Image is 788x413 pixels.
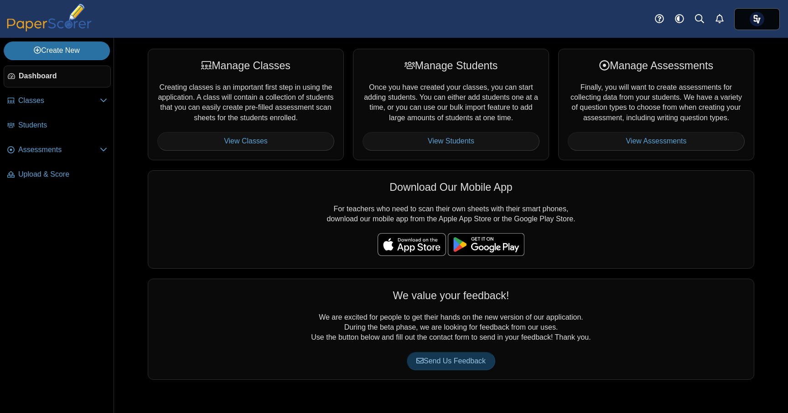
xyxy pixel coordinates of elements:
a: View Classes [157,132,334,150]
div: Creating classes is an important first step in using the application. A class will contain a coll... [148,49,344,160]
div: Download Our Mobile App [157,180,745,194]
span: Chris Paolelli [750,12,764,26]
div: Once you have created your classes, you can start adding students. You can either add students on... [353,49,549,160]
a: View Assessments [568,132,745,150]
span: Classes [18,96,100,106]
a: Upload & Score [4,164,111,186]
a: Create New [4,41,110,60]
a: Alerts [710,9,730,29]
img: ps.PvyhDibHWFIxMkTk [750,12,764,26]
a: PaperScorer [4,25,95,33]
span: Send Us Feedback [416,357,486,365]
div: We are excited for people to get their hands on the new version of our application. During the be... [148,279,754,380]
img: PaperScorer [4,4,95,31]
a: View Students [363,132,539,150]
div: We value your feedback! [157,288,745,303]
span: Assessments [18,145,100,155]
a: ps.PvyhDibHWFIxMkTk [734,8,780,30]
span: Students [18,120,107,130]
a: Send Us Feedback [407,352,495,370]
div: Manage Assessments [568,58,745,73]
img: apple-store-badge.svg [378,233,446,256]
div: Finally, you will want to create assessments for collecting data from your students. We have a va... [558,49,754,160]
a: Students [4,115,111,137]
span: Upload & Score [18,169,107,179]
a: Assessments [4,139,111,161]
div: Manage Students [363,58,539,73]
div: Manage Classes [157,58,334,73]
a: Classes [4,90,111,112]
span: Dashboard [19,71,107,81]
a: Dashboard [4,66,111,87]
div: For teachers who need to scan their own sheets with their smart phones, download our mobile app f... [148,170,754,269]
img: google-play-badge.png [448,233,524,256]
